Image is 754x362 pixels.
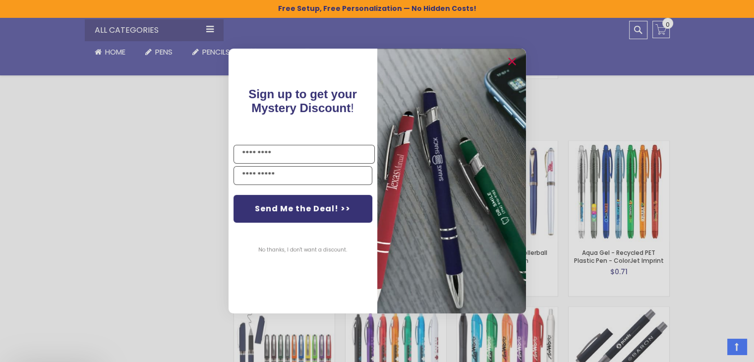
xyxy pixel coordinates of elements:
button: No thanks, I don't want a discount. [253,238,352,262]
button: Send Me the Deal! >> [233,195,372,223]
button: Close dialog [504,54,520,69]
img: pop-up-image [377,49,526,313]
iframe: Google Customer Reviews [672,335,754,362]
span: ! [248,87,357,115]
span: Sign up to get your Mystery Discount [248,87,357,115]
